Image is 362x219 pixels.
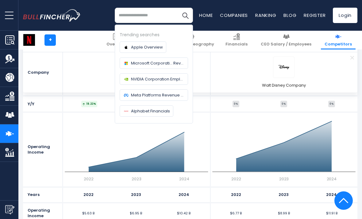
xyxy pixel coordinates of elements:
[81,211,96,215] li: $5.63 B
[131,108,170,114] span: Alphabet Financials
[261,42,311,47] span: CEO Salary / Employees
[178,8,193,23] button: Search
[131,76,185,82] span: NVIDIA Corporation Employees
[324,193,339,197] li: 2024
[175,211,192,215] li: $10.42 B
[129,193,143,197] li: 2023
[120,31,188,38] div: Trending searches
[23,9,81,22] img: bullfincher logo
[279,176,289,182] text: 2023
[257,31,315,49] a: CEO Salary / Employees
[280,101,287,107] div: 0%
[23,52,63,92] div: Company
[229,193,243,197] li: 2022
[262,83,306,88] span: Walt Disney Company
[177,193,191,197] li: 2024
[120,105,173,117] a: Alphabet Financials
[325,42,352,47] span: Competitors
[103,31,130,49] a: Overview
[131,92,185,98] span: Meta Platforms Revenue by segment
[225,42,248,47] span: Financials
[23,34,35,46] img: NFLX logo
[44,34,56,46] a: +
[277,193,291,197] li: 2023
[304,12,325,18] a: Register
[262,57,306,88] a: DIS logo Walt Disney Company
[328,101,335,107] div: 0%
[123,60,129,66] img: Company logo
[123,108,129,114] img: Company logo
[220,12,248,18] a: Companies
[120,73,188,85] a: NVIDIA Corporation Employees
[333,8,357,23] a: Login
[229,211,243,215] li: $6.77 B
[106,42,126,47] span: Overview
[120,41,166,53] a: Apple Overview
[23,9,81,22] a: Go to homepage
[255,12,276,18] a: Ranking
[326,176,337,182] text: 2024
[321,31,356,49] a: Competitors
[23,96,63,111] div: Y/Y
[120,57,188,69] a: Microsoft Corporati... Revenue
[325,211,339,215] li: $11.91 B
[23,188,63,202] div: Years
[131,44,163,50] span: Apple Overview
[123,76,129,82] img: Company logo
[347,52,357,63] a: Remove
[199,12,213,18] a: Home
[222,31,251,49] a: Financials
[233,101,239,107] div: 0%
[23,113,63,186] div: Operating Income
[231,176,241,182] text: 2022
[276,211,291,215] li: $8.99 B
[123,44,129,50] img: Company logo
[81,101,97,107] div: 19.23%
[82,193,95,197] li: 2022
[120,89,188,101] a: Meta Platforms Revenue by segment
[179,176,189,182] text: 2024
[283,12,296,18] a: Blog
[123,92,129,98] img: Company logo
[132,176,141,182] text: 2023
[276,60,291,75] img: DIS logo
[131,60,185,66] span: Microsoft Corporati... Revenue
[128,211,144,215] li: $6.95 B
[84,176,94,182] text: 2022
